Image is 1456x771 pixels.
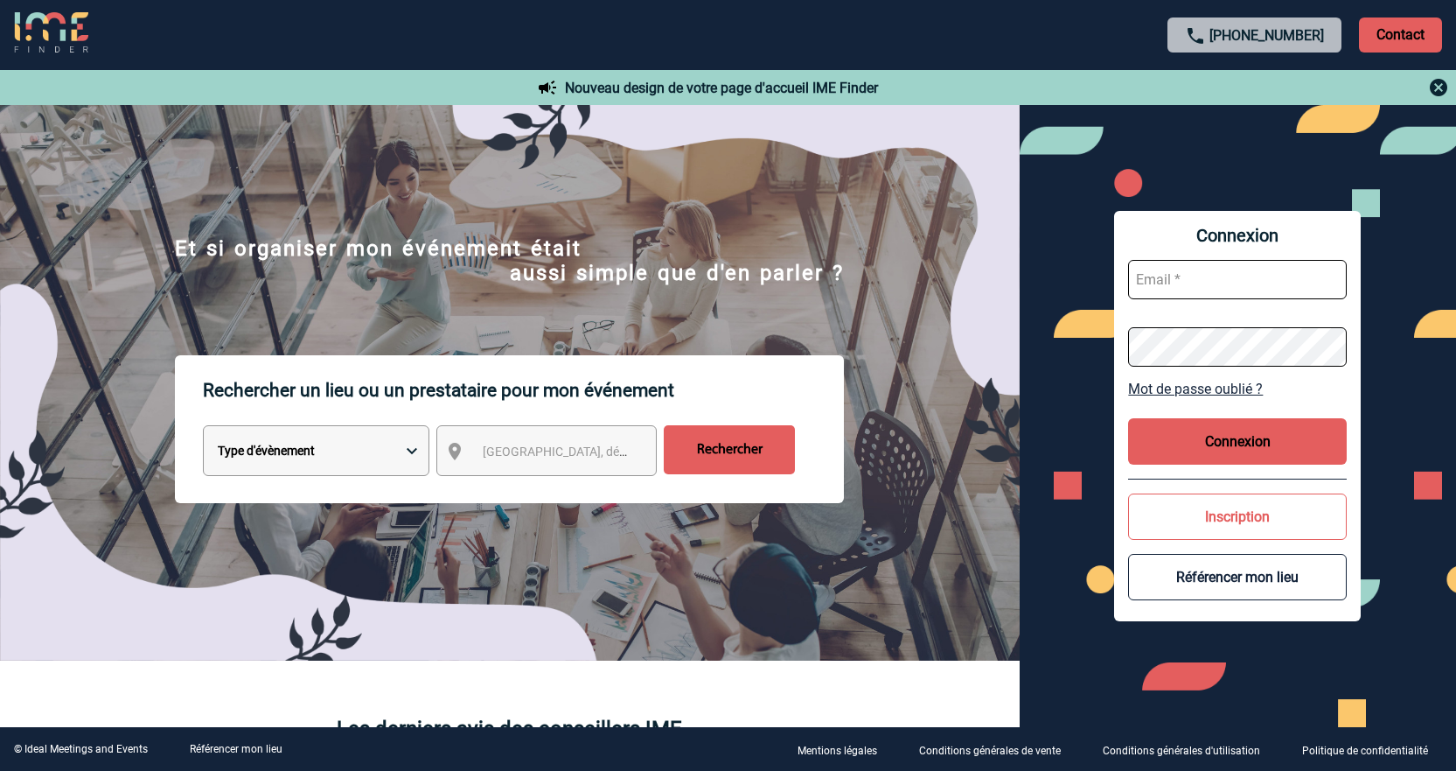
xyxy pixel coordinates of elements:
[203,355,844,425] p: Rechercher un lieu ou un prestataire pour mon événement
[483,445,726,459] span: [GEOGRAPHIC_DATA], département, région...
[14,743,148,755] div: © Ideal Meetings and Events
[190,743,282,755] a: Référencer mon lieu
[798,745,877,757] p: Mentions légales
[1089,741,1288,758] a: Conditions générales d'utilisation
[1128,381,1347,397] a: Mot de passe oublié ?
[1185,25,1206,46] img: call-24-px.png
[664,425,795,474] input: Rechercher
[1128,225,1347,246] span: Connexion
[1359,18,1442,53] p: Contact
[1302,745,1428,757] p: Politique de confidentialité
[1128,260,1347,299] input: Email *
[1128,554,1347,600] button: Référencer mon lieu
[1103,745,1260,757] p: Conditions générales d'utilisation
[1288,741,1456,758] a: Politique de confidentialité
[784,741,905,758] a: Mentions légales
[1128,494,1347,540] button: Inscription
[1209,27,1324,44] a: [PHONE_NUMBER]
[919,745,1061,757] p: Conditions générales de vente
[905,741,1089,758] a: Conditions générales de vente
[1128,418,1347,465] button: Connexion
